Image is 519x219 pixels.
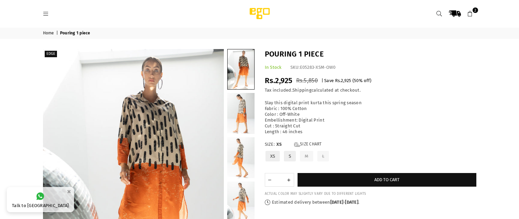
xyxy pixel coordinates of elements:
a: Talk to [GEOGRAPHIC_DATA] [7,187,74,212]
img: Ego [231,7,289,20]
quantity-input: Quantity [265,173,294,187]
a: Size Chart [294,142,322,147]
p: Estimated delivery between - . [265,200,476,205]
span: Pouring 1 piece [60,31,91,36]
span: Save [324,78,334,83]
div: ACTUAL COLOR MAY SLIGHTLY VARY DUE TO DIFFERENT LIGHTS [265,192,476,196]
label: S [283,150,297,162]
label: Size: [265,142,476,147]
a: Shipping [292,88,312,93]
div: Tax included. calculated at checkout. [265,88,476,93]
button: Add to cart [298,173,476,187]
span: 2 [473,7,478,13]
time: [DATE] [345,200,358,205]
label: EDGE [45,51,57,57]
button: × [65,186,73,197]
span: XS [276,142,290,147]
time: [DATE] [330,200,344,205]
span: | [321,78,323,83]
h1: Pouring 1 piece [265,49,476,60]
label: L [317,150,330,162]
div: SKU: [290,65,336,71]
label: M [299,150,314,162]
span: Rs.2,925 [265,76,293,85]
a: Search [433,7,446,20]
label: XS [265,150,281,162]
a: Menu [40,11,52,16]
span: 50 [354,78,359,83]
span: E05283-XSM-OW0 [300,65,336,70]
div: Slay this digital print kurta this spring season Fabric : 100% Cotton Color : Off-White Embellish... [265,100,476,135]
span: Rs.2,925 [335,78,351,83]
span: Add to cart [374,177,400,182]
nav: breadcrumbs [38,28,481,39]
span: Rs.5,850 [296,77,318,84]
a: Home [43,31,55,36]
span: | [56,31,59,36]
span: ( % off) [352,78,371,83]
span: In Stock [265,65,282,70]
a: 2 [464,7,476,20]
